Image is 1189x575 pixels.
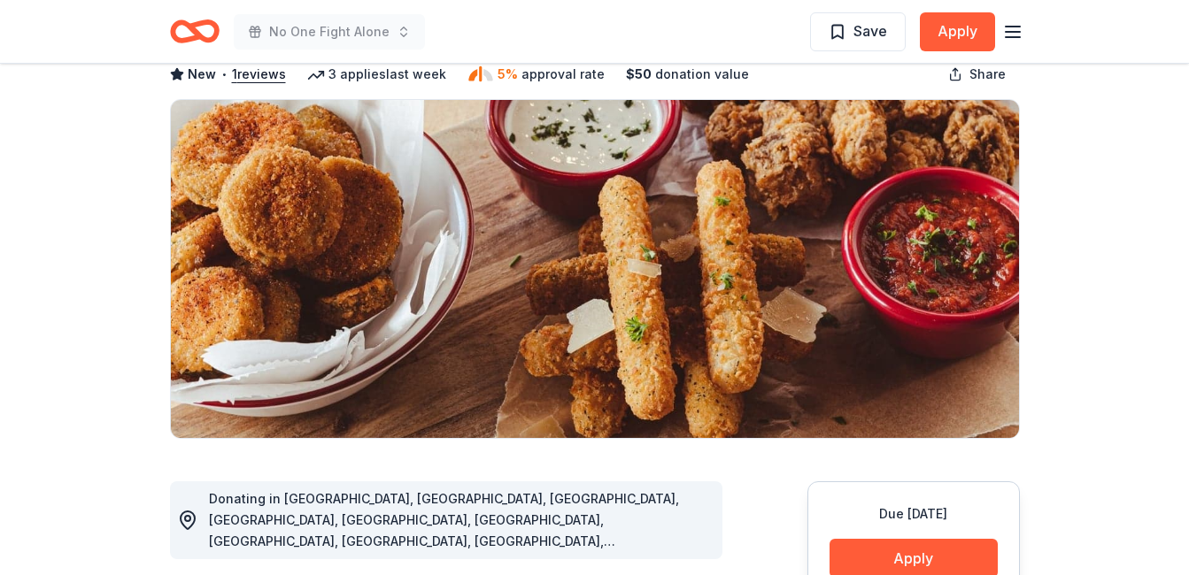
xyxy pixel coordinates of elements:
img: Image for Old Chicago Pizza & Taproom [171,100,1019,438]
button: Apply [920,12,995,51]
button: Save [810,12,906,51]
button: No One Fight Alone [234,14,425,50]
span: $ 50 [626,64,652,85]
button: Share [934,57,1020,92]
span: No One Fight Alone [269,21,390,42]
span: Share [969,64,1006,85]
span: 5% [498,64,518,85]
div: Due [DATE] [830,503,998,525]
span: New [188,64,216,85]
span: Save [853,19,887,42]
span: donation value [655,64,749,85]
a: Home [170,11,220,52]
span: • [220,67,227,81]
div: 3 applies last week [307,64,446,85]
button: 1reviews [232,64,286,85]
span: approval rate [521,64,605,85]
